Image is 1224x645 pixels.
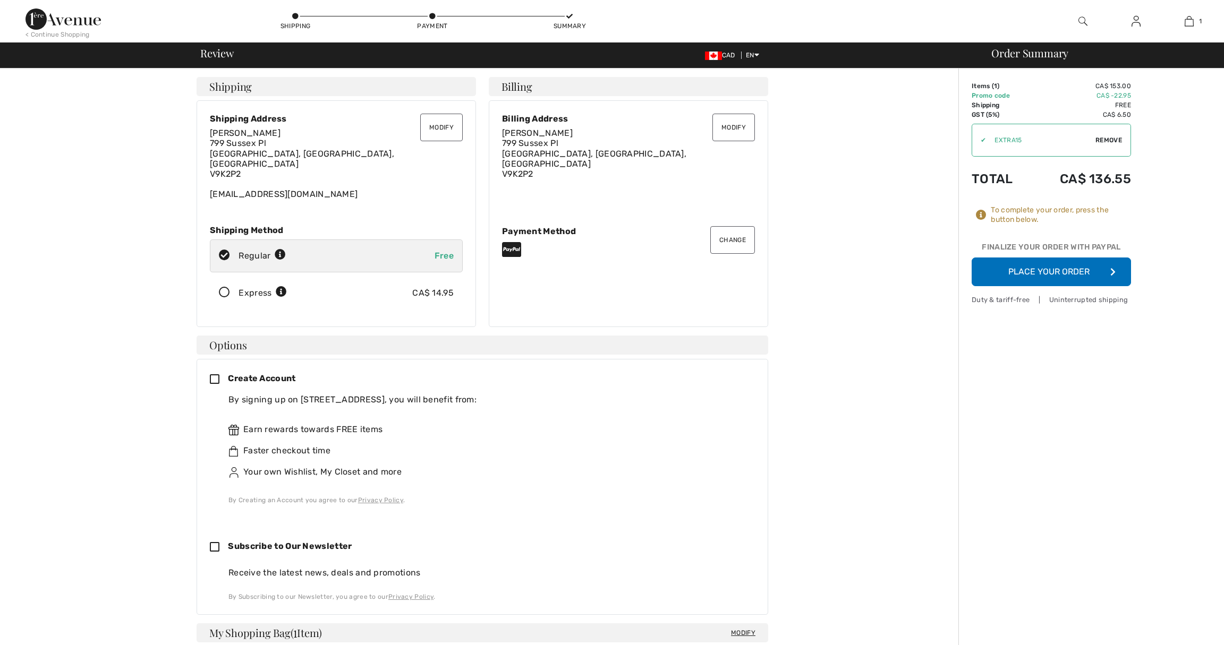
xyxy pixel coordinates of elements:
div: Shipping [279,21,311,31]
h4: Options [197,336,768,355]
span: 799 Sussex Pl [GEOGRAPHIC_DATA], [GEOGRAPHIC_DATA], [GEOGRAPHIC_DATA] V9K2P2 [210,138,394,179]
img: My Bag [1185,15,1194,28]
span: [PERSON_NAME] [210,128,280,138]
span: 799 Sussex Pl [GEOGRAPHIC_DATA], [GEOGRAPHIC_DATA], [GEOGRAPHIC_DATA] V9K2P2 [502,138,686,179]
span: 1 [994,82,997,90]
span: [PERSON_NAME] [502,128,573,138]
div: Express [239,287,287,299]
img: Canadian Dollar [705,51,722,60]
div: Duty & tariff-free | Uninterrupted shipping [972,295,1131,305]
span: Free [435,251,454,261]
img: rewards.svg [228,425,239,435]
span: Subscribe to Our Newsletter [228,541,352,551]
a: Sign In [1123,15,1149,28]
div: Payment [416,21,448,31]
div: Your own Wishlist, My Closet and more [228,466,746,478]
a: 1 [1163,15,1215,28]
td: Free [1030,100,1131,110]
td: Promo code [972,91,1030,100]
div: CA$ 14.95 [412,287,454,299]
span: 1 [293,625,297,639]
div: < Continue Shopping [25,30,90,39]
div: By Subscribing to our Newsletter, you agree to our . [228,592,755,601]
td: CA$ 136.55 [1030,161,1131,197]
img: faster.svg [228,446,239,457]
td: CA$ -22.95 [1030,91,1131,100]
span: Billing [501,81,532,92]
img: search the website [1078,15,1087,28]
div: Payment Method [502,226,755,236]
span: CAD [705,51,739,59]
div: [EMAIL_ADDRESS][DOMAIN_NAME] [210,128,463,199]
button: Modify [712,114,755,141]
span: 1 [1199,16,1202,26]
img: ownWishlist.svg [228,467,239,478]
button: Modify [420,114,463,141]
span: EN [746,51,759,59]
td: Shipping [972,100,1030,110]
div: Shipping Method [210,225,463,235]
div: Receive the latest news, deals and promotions [228,566,755,579]
button: Change [710,226,755,254]
div: Earn rewards towards FREE items [228,423,746,436]
span: Modify [731,627,755,638]
div: By Creating an Account you agree to our . [228,495,746,505]
button: Place Your Order [972,257,1131,286]
span: Create Account [228,373,295,383]
a: Privacy Policy [358,496,403,504]
div: Billing Address [502,114,755,124]
span: Remove [1095,135,1122,145]
td: Total [972,161,1030,197]
div: Finalize Your Order with PayPal [972,242,1131,257]
td: Items ( ) [972,81,1030,91]
span: Shipping [209,81,252,92]
div: Faster checkout time [228,444,746,457]
div: Order Summary [979,48,1218,58]
input: Promo code [986,124,1095,156]
div: Shipping Address [210,114,463,124]
div: Summary [554,21,585,31]
div: Regular [239,250,286,262]
span: Review [200,48,234,58]
td: GST (5%) [972,110,1030,119]
div: ✔ [972,135,986,145]
td: CA$ 6.50 [1030,110,1131,119]
img: 1ère Avenue [25,8,101,30]
td: CA$ 153.00 [1030,81,1131,91]
a: Privacy Policy [388,593,433,600]
div: By signing up on [STREET_ADDRESS], you will benefit from: [228,393,746,406]
span: ( Item) [291,625,322,640]
img: My Info [1132,15,1141,28]
h4: My Shopping Bag [197,623,768,642]
div: To complete your order, press the button below. [991,205,1131,225]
